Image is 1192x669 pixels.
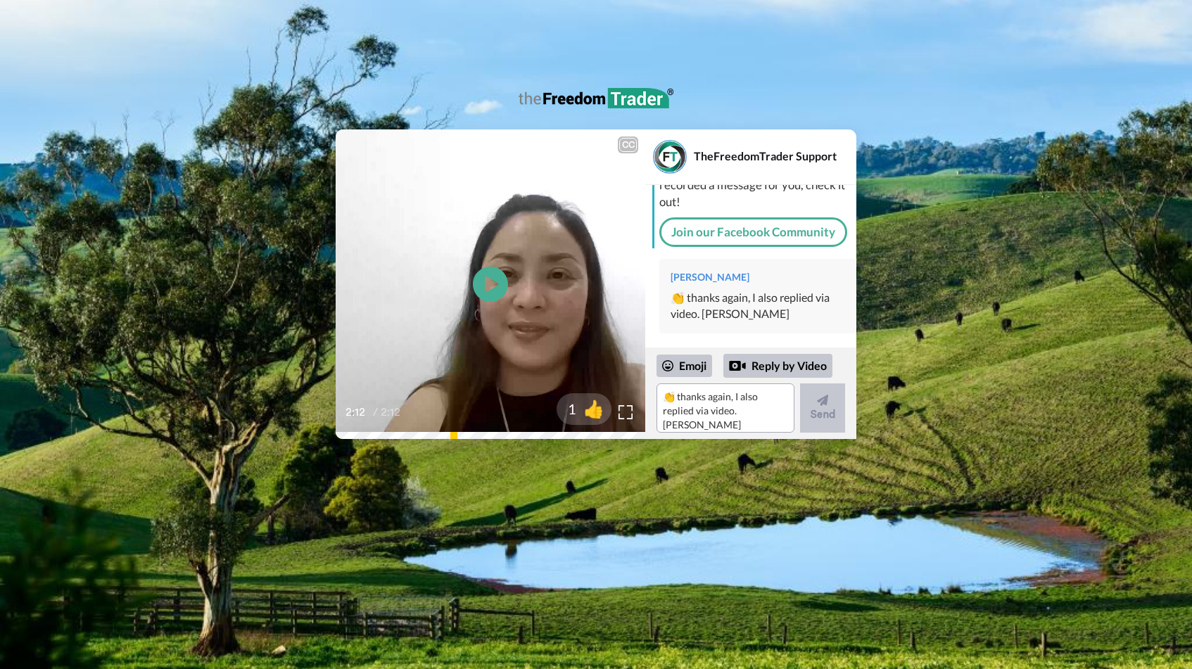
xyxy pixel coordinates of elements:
div: CC [619,138,637,152]
a: Join our Facebook Community [659,217,847,247]
div: TheFreedomTrader Support [694,149,856,163]
img: logo [519,88,673,108]
img: Profile Image [653,140,687,174]
div: Reply by Video [723,354,832,378]
div: Emoji [657,355,712,377]
div: 👏 thanks again, I also replied via video. [PERSON_NAME] [671,290,845,322]
span: 👍 [576,397,611,420]
span: 2:12 [381,404,405,421]
div: [PERSON_NAME] [671,270,845,284]
button: Send [800,383,845,433]
span: 1 [557,399,576,419]
button: 1👍 [557,393,611,425]
span: / [373,404,378,421]
div: Reply by Video [729,357,746,374]
span: 2:12 [345,404,370,421]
